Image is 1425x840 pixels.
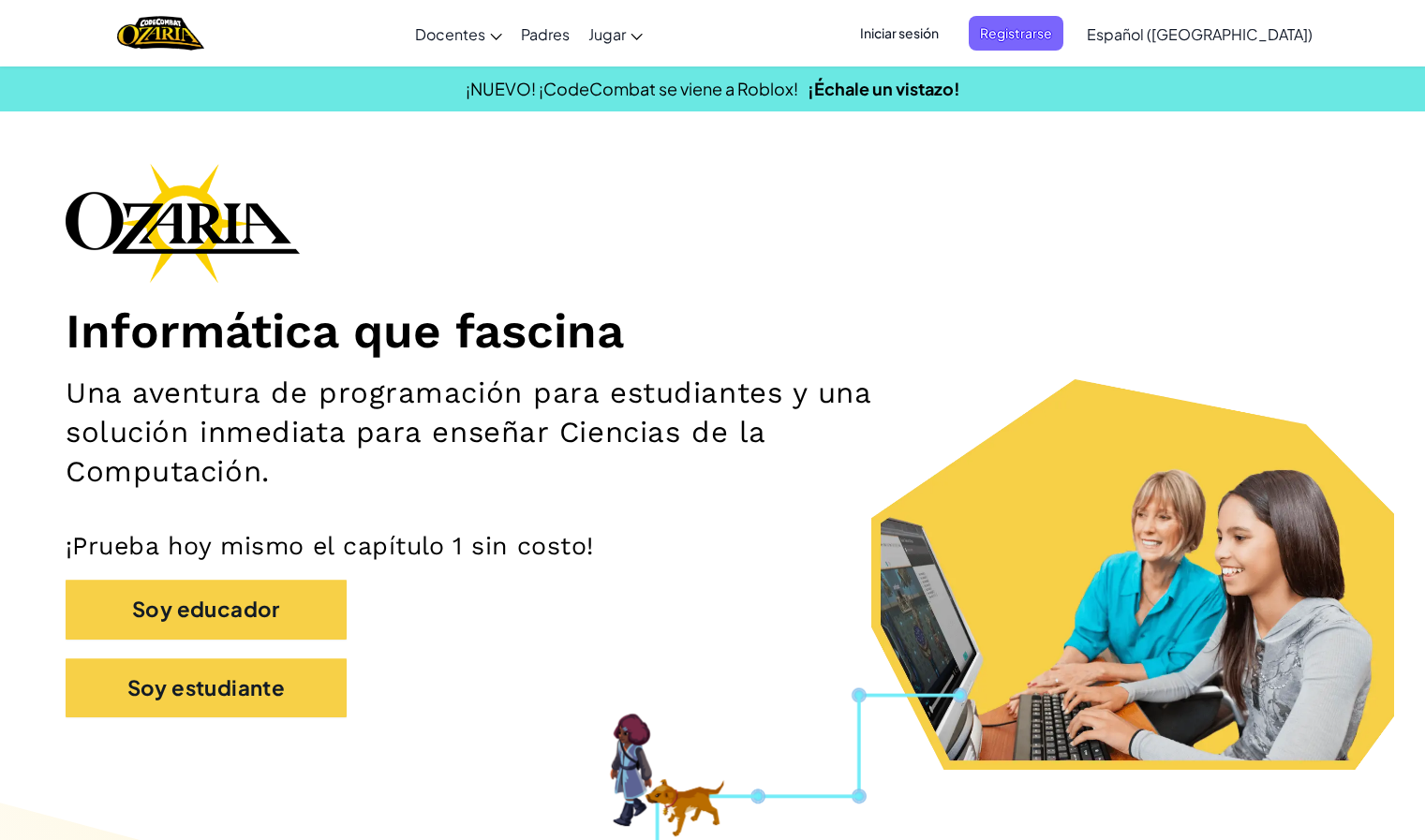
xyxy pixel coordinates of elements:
img: Ozaria branding logo [66,163,300,283]
span: Jugar [588,24,626,44]
a: Español ([GEOGRAPHIC_DATA]) [1077,8,1322,59]
a: ¡Échale un vistazo! [808,78,960,99]
a: Ozaria by CodeCombat logo [117,14,204,52]
span: Español ([GEOGRAPHIC_DATA]) [1087,24,1313,44]
a: Padres [512,8,579,59]
span: Docentes [415,24,485,44]
a: Docentes [406,8,512,59]
button: Iniciar sesión [849,16,950,51]
h1: Informática que fascina [66,302,1359,360]
button: Soy educador [66,580,347,639]
button: Soy estudiante [66,658,347,717]
img: Home [117,14,204,52]
p: ¡Prueba hoy mismo el capítulo 1 sin costo! [66,530,1359,561]
button: Registrarse [969,16,1063,51]
a: Jugar [579,8,652,59]
span: ¡NUEVO! ¡CodeCombat se viene a Roblox! [466,78,798,99]
h2: Una aventura de programación para estudiantes y una solución inmediata para enseñar Ciencias de l... [66,374,932,493]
